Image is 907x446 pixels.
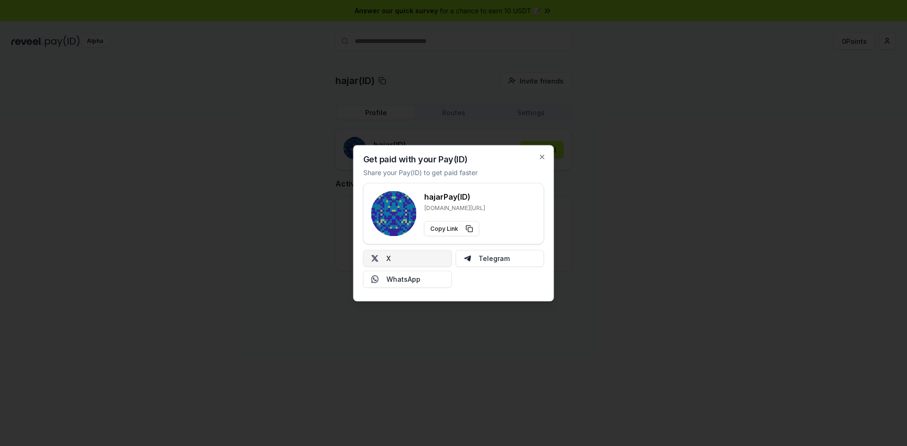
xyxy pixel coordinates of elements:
[424,221,479,236] button: Copy Link
[363,155,468,163] h2: Get paid with your Pay(ID)
[424,204,485,211] p: [DOMAIN_NAME][URL]
[363,250,452,267] button: X
[455,250,544,267] button: Telegram
[371,254,379,262] img: X
[363,270,452,287] button: WhatsApp
[424,191,485,202] h3: hajar Pay(ID)
[371,275,379,283] img: Whatsapp
[363,167,478,177] p: Share your Pay(ID) to get paid faster
[463,254,471,262] img: Telegram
